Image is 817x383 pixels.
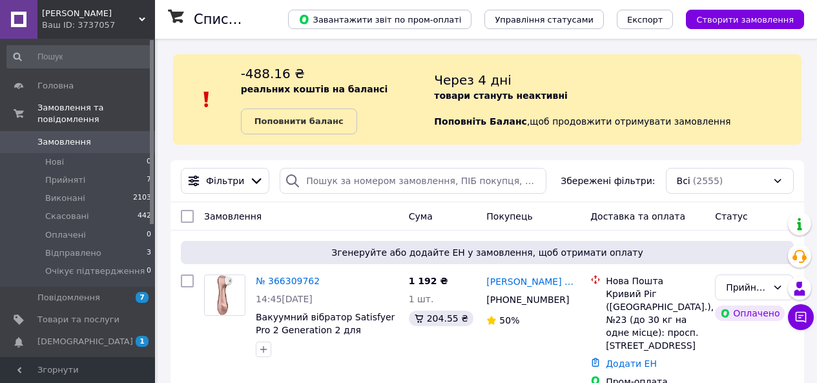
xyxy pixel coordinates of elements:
div: , щоб продовжити отримувати замовлення [434,65,801,134]
span: 442 [138,211,151,222]
span: Управління статусами [495,15,594,25]
span: 50% [499,315,519,326]
span: Збережені фільтри: [561,174,655,187]
b: Поповніть Баланс [434,116,527,127]
a: № 366309762 [256,276,320,286]
div: Оплачено [715,305,785,321]
span: Згенеруйте або додайте ЕН у замовлення, щоб отримати оплату [186,246,789,259]
span: Скасовані [45,211,89,222]
div: Нова Пошта [606,274,705,287]
span: Cума [409,211,433,222]
div: 204.55 ₴ [409,311,473,326]
a: Створити замовлення [673,14,804,24]
span: Товари та послуги [37,314,119,326]
span: Замовлення та повідомлення [37,102,155,125]
b: товари стануть неактивні [434,90,568,101]
span: 14:45[DATE] [256,294,313,304]
span: Оплачені [45,229,86,241]
a: Поповнити баланс [241,109,357,134]
span: Всі [677,174,690,187]
button: Управління статусами [484,10,604,29]
span: 7 [136,292,149,303]
h1: Список замовлень [194,12,325,27]
button: Експорт [617,10,674,29]
span: Чудова Річ [42,8,139,19]
span: (2555) [693,176,723,186]
span: Виконані [45,192,85,204]
span: Статус [715,211,748,222]
span: Повідомлення [37,292,100,304]
span: Відправлено [45,247,101,259]
span: Завантажити звіт по пром-оплаті [298,14,461,25]
span: 0 [147,229,151,241]
input: Пошук за номером замовлення, ПІБ покупця, номером телефону, Email, номером накладної [280,168,546,194]
span: Доставка та оплата [590,211,685,222]
button: Завантажити звіт по пром-оплаті [288,10,471,29]
div: [PHONE_NUMBER] [484,291,570,309]
span: Експорт [627,15,663,25]
span: Створити замовлення [696,15,794,25]
span: -488.16 ₴ [241,66,305,81]
a: [PERSON_NAME] Дель-гранде [486,275,580,288]
a: Додати ЕН [606,358,657,369]
span: Замовлення [204,211,262,222]
span: 0 [147,265,151,277]
b: реальних коштів на балансі [241,84,388,94]
span: Фільтри [206,174,244,187]
span: [DEMOGRAPHIC_DATA] [37,336,133,347]
span: 1 шт. [409,294,434,304]
input: Пошук [6,45,152,68]
span: 0 [147,156,151,168]
b: Поповнити баланс [254,116,344,126]
span: Нові [45,156,64,168]
span: 1 192 ₴ [409,276,448,286]
span: Очікує підтвердження [45,265,145,277]
button: Створити замовлення [686,10,804,29]
span: Через 4 дні [434,72,512,88]
div: Ваш ID: 3737057 [42,19,155,31]
span: 7 [147,174,151,186]
span: 1 [136,336,149,347]
img: Фото товару [217,275,233,315]
span: Покупець [486,211,532,222]
button: Чат з покупцем [788,304,814,330]
img: :exclamation: [197,90,216,109]
div: Кривий Ріг ([GEOGRAPHIC_DATA].), №23 (до 30 кг на одне місце): просп. [STREET_ADDRESS] [606,287,705,352]
span: Замовлення [37,136,91,148]
span: 2103 [133,192,151,204]
span: Головна [37,80,74,92]
a: Фото товару [204,274,245,316]
div: Прийнято [726,280,767,295]
a: Вакуумний вібратор Satisfyer Pro 2 Generation 2 для стимуляції клітора для жінок бежевий [256,312,396,361]
span: Прийняті [45,174,85,186]
span: 3 [147,247,151,259]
